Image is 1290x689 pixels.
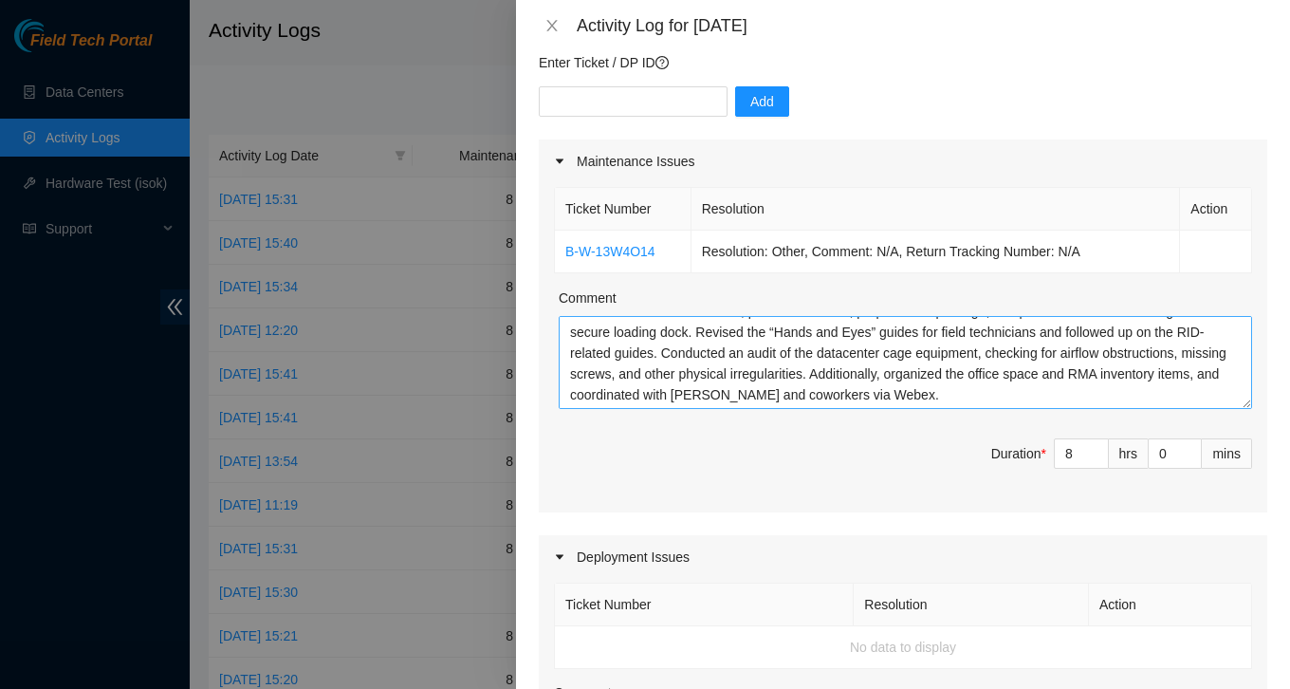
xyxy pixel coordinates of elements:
textarea: Comment [559,316,1252,409]
a: B-W-13W4O14 [565,244,655,259]
span: caret-right [554,551,565,563]
th: Resolution [691,188,1181,231]
p: Enter Ticket / DP ID [539,52,1267,73]
button: Add [735,86,789,117]
label: Comment [559,288,617,308]
div: hrs [1109,438,1149,469]
div: Duration [991,443,1046,464]
div: Deployment Issues [539,535,1267,579]
span: caret-right [554,156,565,167]
th: Action [1089,584,1252,626]
th: Action [1180,188,1252,231]
span: question-circle [655,56,669,69]
div: mins [1202,438,1252,469]
td: Resolution: Other, Comment: N/A, Return Tracking Number: N/A [691,231,1181,273]
span: Add [750,91,774,112]
div: Activity Log for [DATE] [577,15,1267,36]
th: Ticket Number [555,188,691,231]
button: Close [539,17,565,35]
div: Maintenance Issues [539,140,1267,183]
th: Ticket Number [555,584,854,626]
th: Resolution [854,584,1089,626]
span: close [544,18,560,33]
td: No data to display [555,626,1252,669]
